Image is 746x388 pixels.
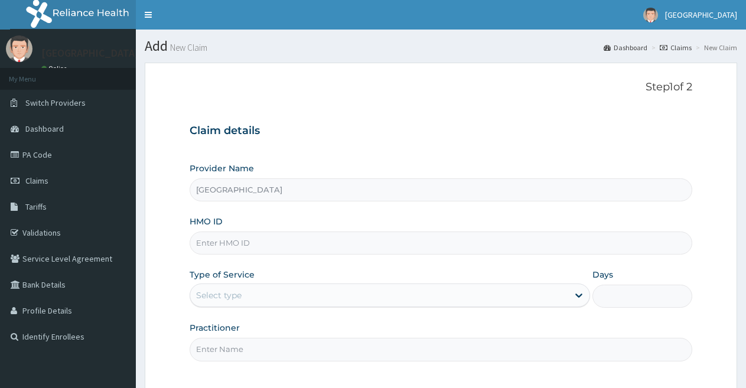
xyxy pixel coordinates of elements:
span: Switch Providers [25,97,86,108]
label: Type of Service [190,269,255,281]
span: Dashboard [25,123,64,134]
p: [GEOGRAPHIC_DATA] [41,48,139,58]
input: Enter HMO ID [190,232,692,255]
a: Online [41,64,70,73]
label: Practitioner [190,322,240,334]
img: User Image [6,35,32,62]
span: Claims [25,175,48,186]
label: Provider Name [190,162,254,174]
span: Tariffs [25,201,47,212]
li: New Claim [693,43,737,53]
label: HMO ID [190,216,223,227]
label: Days [592,269,613,281]
input: Enter Name [190,338,692,361]
h1: Add [145,38,737,54]
img: User Image [643,8,658,22]
span: [GEOGRAPHIC_DATA] [665,9,737,20]
a: Dashboard [604,43,647,53]
small: New Claim [168,43,207,52]
div: Select type [196,289,242,301]
a: Claims [660,43,692,53]
p: Step 1 of 2 [190,81,692,94]
h3: Claim details [190,125,692,138]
